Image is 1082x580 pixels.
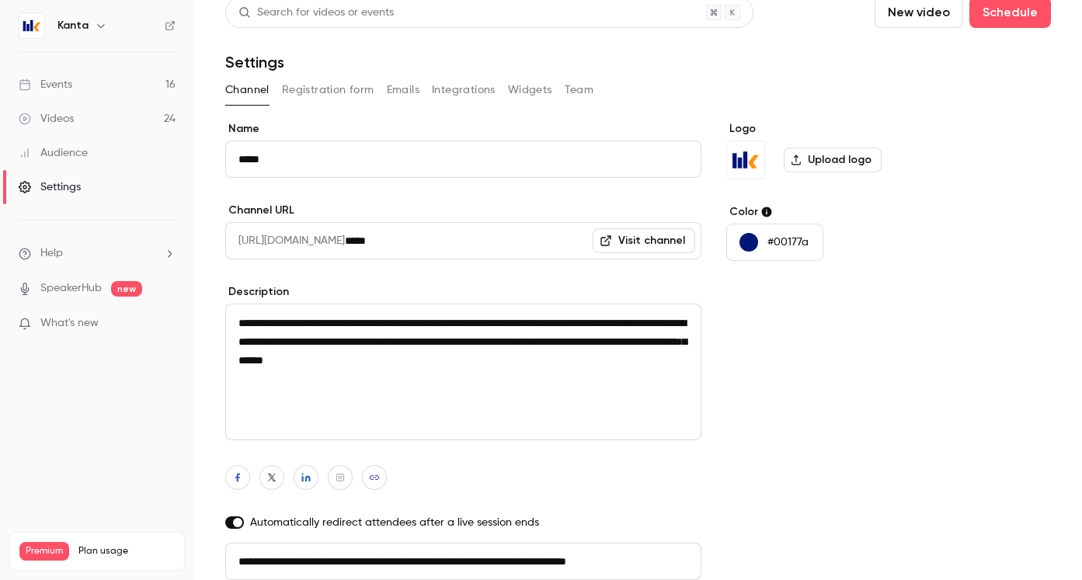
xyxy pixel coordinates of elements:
label: Logo [726,121,965,137]
div: Audience [19,145,88,161]
button: Widgets [508,78,552,102]
button: Team [565,78,594,102]
div: Domaine: [DOMAIN_NAME] [40,40,176,53]
button: Emails [387,78,419,102]
img: website_grey.svg [25,40,37,53]
h1: Settings [225,53,284,71]
button: Channel [225,78,270,102]
a: SpeakerHub [40,280,102,297]
img: tab_keywords_by_traffic_grey.svg [176,90,189,102]
span: 233 [137,563,151,572]
div: v 4.0.24 [43,25,76,37]
iframe: Noticeable Trigger [157,317,176,331]
button: Registration form [282,78,374,102]
img: logo_orange.svg [25,25,37,37]
button: #00177a [726,224,823,261]
div: Domaine [80,92,120,102]
img: Kanta [727,141,764,179]
div: Search for videos or events [238,5,394,21]
p: #00177a [767,234,809,250]
span: What's new [40,315,99,332]
span: new [111,281,142,297]
p: / 300 [137,561,175,575]
label: Color [726,204,965,220]
label: Upload logo [784,148,882,172]
label: Description [225,284,701,300]
label: Name [225,121,701,137]
div: Videos [19,111,74,127]
span: Help [40,245,63,262]
li: help-dropdown-opener [19,245,176,262]
button: Integrations [432,78,496,102]
img: tab_domain_overview_orange.svg [63,90,75,102]
a: Visit channel [593,228,695,253]
h6: Kanta [57,18,89,33]
div: Settings [19,179,81,195]
div: Mots-clés [193,92,238,102]
span: Plan usage [78,545,175,557]
label: Channel URL [225,203,701,218]
img: Kanta [19,13,44,38]
span: [URL][DOMAIN_NAME] [225,222,345,259]
span: Premium [19,542,69,561]
p: Videos [19,561,49,575]
label: Automatically redirect attendees after a live session ends [225,515,701,530]
div: Events [19,77,72,92]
